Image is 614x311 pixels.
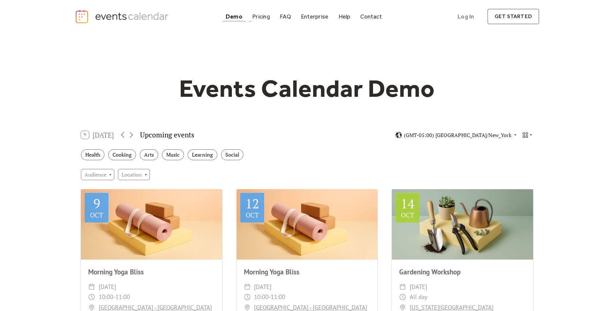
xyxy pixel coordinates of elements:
[226,14,242,18] div: Demo
[223,12,245,21] a: Demo
[487,9,539,24] a: get started
[277,12,294,21] a: FAQ
[301,14,328,18] div: Enterprise
[357,12,385,21] a: Contact
[75,9,171,24] a: home
[298,12,331,21] a: Enterprise
[336,12,353,21] a: Help
[249,12,273,21] a: Pricing
[360,14,382,18] div: Contact
[280,14,291,18] div: FAQ
[168,74,446,103] h1: Events Calendar Demo
[339,14,351,18] div: Help
[252,14,270,18] div: Pricing
[450,9,481,24] a: Log In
